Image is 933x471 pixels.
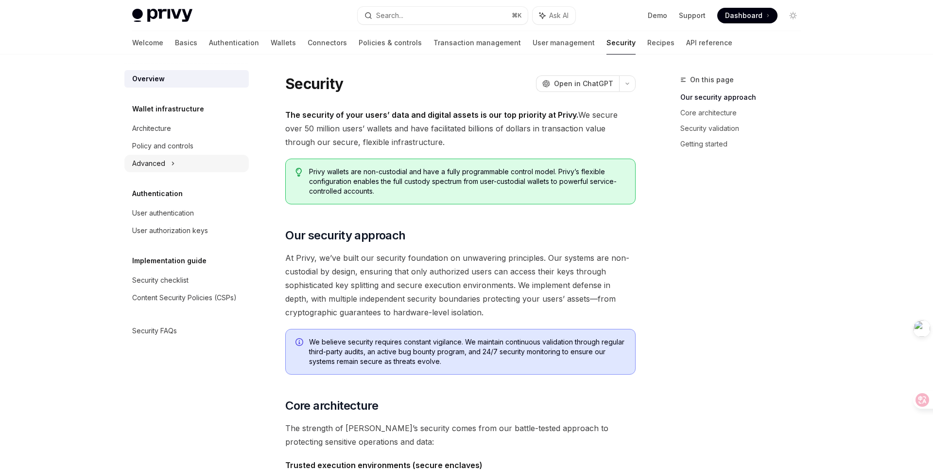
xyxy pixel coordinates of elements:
[549,11,569,20] span: Ask AI
[308,31,347,54] a: Connectors
[132,292,237,304] div: Content Security Policies (CSPs)
[124,137,249,155] a: Policy and controls
[717,8,777,23] a: Dashboard
[285,228,405,243] span: Our security approach
[132,103,204,115] h5: Wallet infrastructure
[285,251,636,319] span: At Privy, we’ve built our security foundation on unwavering principles. Our systems are non-custo...
[725,11,762,20] span: Dashboard
[132,207,194,219] div: User authentication
[132,274,189,286] div: Security checklist
[536,75,619,92] button: Open in ChatGPT
[124,322,249,340] a: Security FAQs
[309,167,625,196] span: Privy wallets are non-custodial and have a fully programmable control model. Privy’s flexible con...
[132,140,193,152] div: Policy and controls
[376,10,403,21] div: Search...
[209,31,259,54] a: Authentication
[309,337,625,366] span: We believe security requires constant vigilance. We maintain continuous validation through regula...
[554,79,613,89] span: Open in ChatGPT
[132,123,171,134] div: Architecture
[433,31,521,54] a: Transaction management
[680,105,809,121] a: Core architecture
[285,108,636,149] span: We secure over 50 million users’ wallets and have facilitated billions of dollars in transaction ...
[124,222,249,239] a: User authorization keys
[647,31,674,54] a: Recipes
[680,121,809,136] a: Security validation
[686,31,732,54] a: API reference
[132,9,192,22] img: light logo
[295,338,305,348] svg: Info
[124,204,249,222] a: User authentication
[690,74,734,86] span: On this page
[359,31,422,54] a: Policies & controls
[124,70,249,88] a: Overview
[124,272,249,289] a: Security checklist
[533,7,575,24] button: Ask AI
[285,460,483,470] strong: Trusted execution environments (secure enclaves)
[606,31,636,54] a: Security
[271,31,296,54] a: Wallets
[132,225,208,236] div: User authorization keys
[512,12,522,19] span: ⌘ K
[132,325,177,337] div: Security FAQs
[679,11,706,20] a: Support
[124,289,249,307] a: Content Security Policies (CSPs)
[785,8,801,23] button: Toggle dark mode
[680,90,809,105] a: Our security approach
[358,7,528,24] button: Search...⌘K
[680,136,809,152] a: Getting started
[285,75,343,92] h1: Security
[132,255,207,267] h5: Implementation guide
[132,158,165,169] div: Advanced
[132,31,163,54] a: Welcome
[132,188,183,199] h5: Authentication
[295,168,302,177] svg: Tip
[132,73,165,85] div: Overview
[285,398,378,414] span: Core architecture
[648,11,667,20] a: Demo
[533,31,595,54] a: User management
[285,110,578,120] strong: The security of your users’ data and digital assets is our top priority at Privy.
[124,120,249,137] a: Architecture
[285,421,636,449] span: The strength of [PERSON_NAME]’s security comes from our battle-tested approach to protecting sens...
[175,31,197,54] a: Basics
